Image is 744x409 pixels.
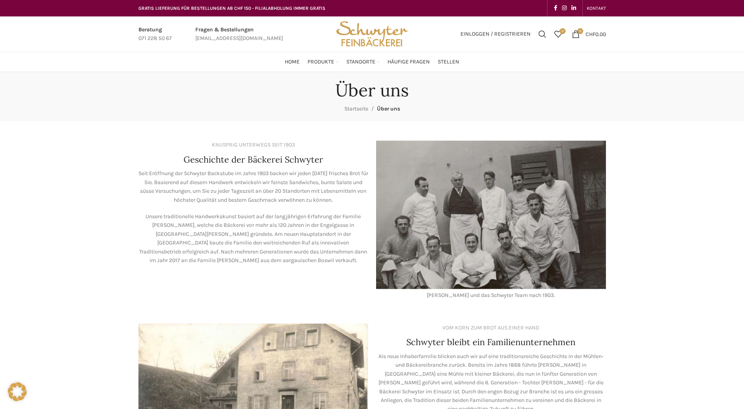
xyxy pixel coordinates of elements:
[583,0,610,16] div: Secondary navigation
[138,169,368,204] p: Seit Eröffnung der Schwyter Backstube im Jahre 1903 backen wir jeden [DATE] frisches Brot für Sie...
[587,0,606,16] a: KONTAKT
[135,54,610,70] div: Main navigation
[138,25,172,43] a: Infobox link
[568,26,610,42] a: 0 CHF0.00
[560,3,569,14] a: Instagram social link
[195,25,283,43] a: Infobox link
[212,141,295,149] div: KNUSPRIG UNTERWEGS SEIT 1903
[387,58,430,66] span: Häufige Fragen
[346,54,380,70] a: Standorte
[335,80,409,101] h1: Über uns
[438,54,459,70] a: Stellen
[333,30,410,37] a: Site logo
[577,28,583,34] span: 0
[586,31,595,37] span: CHF
[184,154,323,166] h4: Geschichte der Bäckerei Schwyter
[285,58,300,66] span: Home
[307,58,334,66] span: Produkte
[138,5,326,11] span: GRATIS LIEFERUNG FÜR BESTELLUNGEN AB CHF 150 - FILIALABHOLUNG IMMER GRATIS
[438,58,459,66] span: Stellen
[333,16,410,52] img: Bäckerei Schwyter
[550,26,566,42] div: Meine Wunschliste
[550,26,566,42] a: 0
[376,291,606,300] div: [PERSON_NAME] und das Schwyter Team nach 1903.
[285,54,300,70] a: Home
[406,336,575,348] h4: Schwyter bleibt ein Familienunternehmen
[587,5,606,11] span: KONTAKT
[535,26,550,42] a: Suchen
[460,31,531,37] span: Einloggen / Registrieren
[307,54,338,70] a: Produkte
[377,105,400,112] span: Über uns
[138,212,368,265] p: Unsere traditionelle Handwerkskunst basiert auf der langjährigen Erfahrung der Familie [PERSON_NA...
[344,105,368,112] a: Startseite
[457,26,535,42] a: Einloggen / Registrieren
[387,54,430,70] a: Häufige Fragen
[346,58,375,66] span: Standorte
[586,31,606,37] bdi: 0.00
[551,3,560,14] a: Facebook social link
[560,28,566,34] span: 0
[569,3,578,14] a: Linkedin social link
[442,324,539,332] div: VOM KORN ZUM BROT AUS EINER HAND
